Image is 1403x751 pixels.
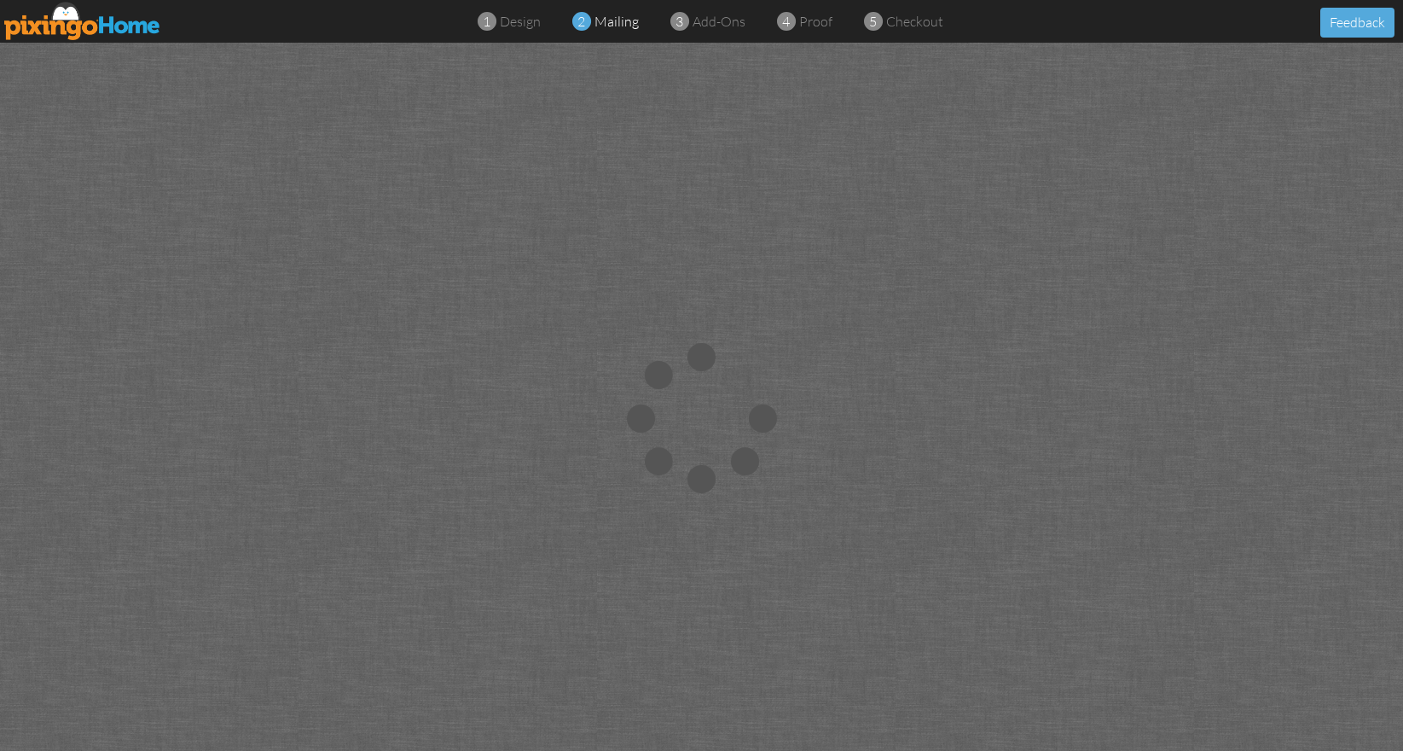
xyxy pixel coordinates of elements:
span: add-ons [693,13,745,30]
span: 3 [675,12,683,32]
span: 5 [869,12,877,32]
span: design [500,13,541,30]
span: 2 [577,12,585,32]
span: 1 [483,12,490,32]
img: pixingo logo [4,2,161,40]
span: proof [799,13,832,30]
span: mailing [594,13,639,30]
span: checkout [886,13,943,30]
span: 4 [782,12,790,32]
button: Feedback [1320,8,1394,38]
